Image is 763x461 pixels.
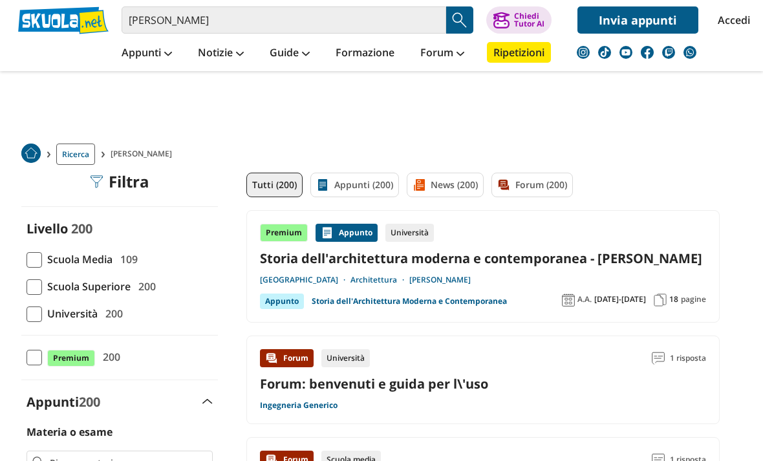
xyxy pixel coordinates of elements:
img: Forum filtro contenuto [497,178,510,191]
span: Scuola Superiore [42,278,131,295]
img: Cerca appunti, riassunti o versioni [450,10,469,30]
img: Pagine [654,294,667,306]
img: facebook [641,46,654,59]
a: Ingegneria Generico [260,400,338,411]
a: News (200) [407,173,484,197]
img: twitch [662,46,675,59]
img: Commenti lettura [652,352,665,365]
span: [PERSON_NAME] [111,144,177,165]
span: 109 [115,251,138,268]
img: Filtra filtri mobile [91,175,103,188]
div: Università [385,224,434,242]
span: 200 [71,220,92,237]
span: pagine [681,294,706,305]
div: Forum [260,349,314,367]
div: Università [321,349,370,367]
a: Notizie [195,42,247,65]
div: Premium [260,224,308,242]
a: Guide [266,42,313,65]
a: [GEOGRAPHIC_DATA] [260,275,350,285]
div: Appunto [316,224,378,242]
a: Ripetizioni [487,42,551,63]
a: [PERSON_NAME] [409,275,471,285]
img: Appunti contenuto [321,226,334,239]
span: Scuola Media [42,251,113,268]
span: 200 [100,305,123,322]
a: Storia dell'Architettura Moderna e Contemporanea [312,294,507,309]
a: Appunti [118,42,175,65]
span: 200 [79,393,100,411]
a: Forum [417,42,467,65]
img: Apri e chiudi sezione [202,399,213,404]
img: Forum contenuto [265,352,278,365]
a: Appunti (200) [310,173,399,197]
div: Filtra [91,173,149,191]
span: 18 [669,294,678,305]
span: 200 [133,278,156,295]
a: Formazione [332,42,398,65]
img: tiktok [598,46,611,59]
a: Invia appunti [577,6,698,34]
span: A.A. [577,294,592,305]
a: Forum (200) [491,173,573,197]
label: Livello [27,220,68,237]
span: Premium [47,350,95,367]
span: [DATE]-[DATE] [594,294,646,305]
a: Forum: benvenuti e guida per l\'uso [260,375,488,392]
a: Accedi [718,6,745,34]
img: Appunti filtro contenuto [316,178,329,191]
span: 200 [98,348,120,365]
a: Ricerca [56,144,95,165]
img: News filtro contenuto [413,178,425,191]
span: Università [42,305,98,322]
a: Architettura [350,275,409,285]
span: 1 risposta [670,349,706,367]
img: Home [21,144,41,163]
a: Tutti (200) [246,173,303,197]
img: instagram [577,46,590,59]
button: Search Button [446,6,473,34]
div: Appunto [260,294,304,309]
img: youtube [619,46,632,59]
button: ChiediTutor AI [486,6,552,34]
img: WhatsApp [683,46,696,59]
a: Home [21,144,41,165]
label: Appunti [27,393,100,411]
a: Storia dell'architettura moderna e contemporanea - [PERSON_NAME] [260,250,706,267]
img: Anno accademico [562,294,575,306]
input: Cerca appunti, riassunti o versioni [122,6,446,34]
label: Materia o esame [27,425,113,439]
div: Chiedi Tutor AI [514,12,544,28]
